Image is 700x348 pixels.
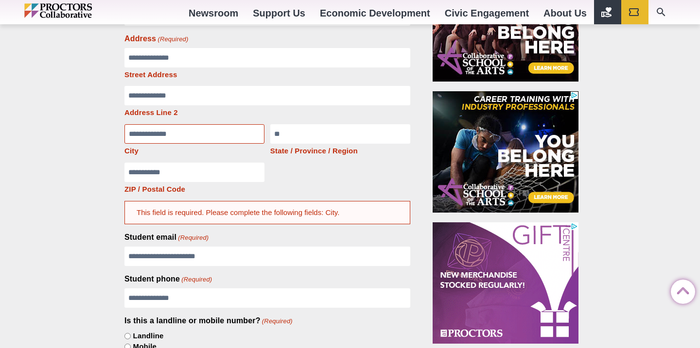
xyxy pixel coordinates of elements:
[133,331,164,341] label: Landline
[124,201,410,225] div: This field is required. Please complete the following fields: City.
[124,67,410,80] label: Street Address
[433,222,578,344] iframe: Advertisement
[433,91,578,213] iframe: Advertisement
[124,33,188,44] legend: Address
[157,35,189,44] span: (Required)
[671,280,690,299] a: Back to Top
[177,233,209,242] span: (Required)
[124,274,212,284] label: Student phone
[124,182,264,195] label: ZIP / Postal Code
[124,144,264,156] label: City
[124,105,410,118] label: Address Line 2
[181,275,212,284] span: (Required)
[124,315,293,326] legend: Is this a landline or mobile number?
[24,3,134,18] img: Proctors logo
[261,317,293,326] span: (Required)
[270,144,410,156] label: State / Province / Region
[124,232,209,243] label: Student email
